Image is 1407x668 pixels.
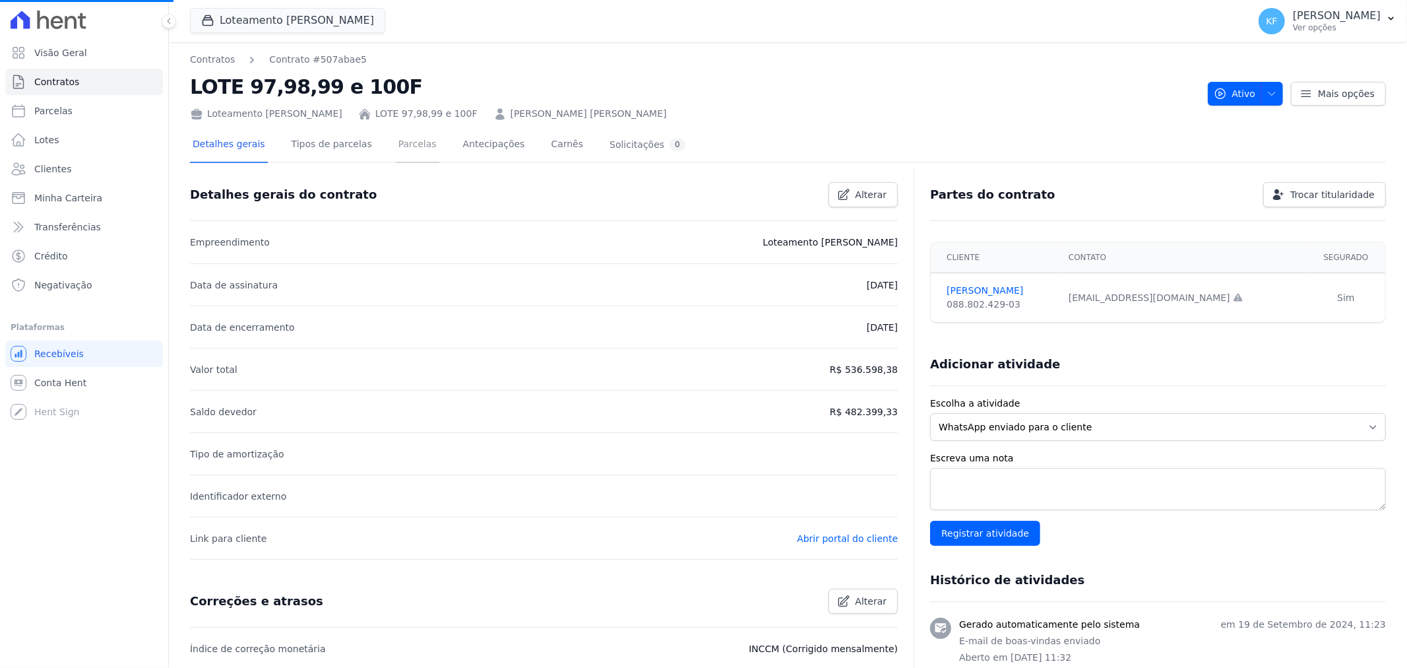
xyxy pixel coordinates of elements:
h3: Detalhes gerais do contrato [190,187,377,203]
td: Sim [1307,273,1385,323]
p: Tipo de amortização [190,446,284,462]
p: R$ 482.399,33 [830,404,898,420]
span: Trocar titularidade [1290,188,1375,201]
a: [PERSON_NAME] [947,284,1053,298]
h3: Gerado automaticamente pelo sistema [959,618,1140,632]
h3: Adicionar atividade [930,356,1060,372]
span: Alterar [856,188,887,201]
a: Minha Carteira [5,185,163,211]
h3: Histórico de atividades [930,572,1084,588]
a: Detalhes gerais [190,128,268,163]
th: Contato [1061,242,1307,273]
p: [DATE] [867,277,898,293]
a: Mais opções [1291,82,1386,106]
a: Clientes [5,156,163,182]
label: Escolha a atividade [930,397,1386,411]
span: Contratos [34,75,79,88]
span: Lotes [34,133,59,147]
p: Aberto em [DATE] 11:32 [959,651,1386,665]
h3: Partes do contrato [930,187,1055,203]
a: Lotes [5,127,163,153]
p: Link para cliente [190,531,266,547]
span: Clientes [34,162,71,176]
div: Loteamento [PERSON_NAME] [190,107,342,121]
p: Ver opções [1293,22,1381,33]
p: em 19 de Setembro de 2024, 11:23 [1221,618,1386,632]
a: Abrir portal do cliente [797,533,898,544]
p: Loteamento [PERSON_NAME] [763,234,898,250]
div: Solicitações [610,139,685,151]
span: Visão Geral [34,46,87,59]
label: Escreva uma nota [930,451,1386,465]
span: Mais opções [1318,87,1375,100]
div: 088.802.429-03 [947,298,1053,312]
nav: Breadcrumb [190,53,1197,67]
span: Ativo [1214,82,1256,106]
h3: Correções e atrasos [190,593,323,609]
p: [PERSON_NAME] [1293,9,1381,22]
a: Carnês [548,128,586,163]
a: Trocar titularidade [1263,182,1386,207]
a: Solicitações0 [607,128,688,163]
button: Ativo [1208,82,1284,106]
p: Saldo devedor [190,404,257,420]
input: Registrar atividade [930,521,1040,546]
span: KF [1266,17,1277,26]
button: Loteamento [PERSON_NAME] [190,8,385,33]
span: Negativação [34,279,92,292]
a: Alterar [829,589,898,614]
span: Minha Carteira [34,191,102,205]
a: Negativação [5,272,163,298]
button: KF [PERSON_NAME] Ver opções [1248,3,1407,40]
a: Contratos [5,69,163,95]
nav: Breadcrumb [190,53,367,67]
p: Data de assinatura [190,277,278,293]
span: Conta Hent [34,376,86,389]
a: Contratos [190,53,235,67]
p: Valor total [190,362,237,378]
span: Parcelas [34,104,73,117]
h2: LOTE 97,98,99 e 100F [190,72,1197,102]
div: [EMAIL_ADDRESS][DOMAIN_NAME] [1069,291,1299,305]
a: Transferências [5,214,163,240]
span: Crédito [34,250,68,263]
a: Crédito [5,243,163,269]
a: Parcelas [5,98,163,124]
a: Contrato #507abae5 [269,53,367,67]
p: R$ 536.598,38 [830,362,898,378]
a: Antecipações [460,128,528,163]
a: Alterar [829,182,898,207]
span: Alterar [856,595,887,608]
a: Conta Hent [5,370,163,396]
p: Identificador externo [190,488,286,504]
a: LOTE 97,98,99 e 100F [375,107,478,121]
p: Data de encerramento [190,319,295,335]
a: Recebíveis [5,341,163,367]
a: Tipos de parcelas [289,128,375,163]
div: 0 [670,139,685,151]
a: Parcelas [396,128,439,163]
th: Segurado [1307,242,1385,273]
p: INCCM (Corrigido mensalmente) [749,641,898,657]
p: [DATE] [867,319,898,335]
p: Empreendimento [190,234,270,250]
th: Cliente [931,242,1061,273]
span: Transferências [34,220,101,234]
a: [PERSON_NAME] [PERSON_NAME] [511,107,667,121]
div: Plataformas [11,319,158,335]
p: Índice de correção monetária [190,641,326,657]
p: E-mail de boas-vindas enviado [959,634,1386,648]
a: Visão Geral [5,40,163,66]
span: Recebíveis [34,347,84,360]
